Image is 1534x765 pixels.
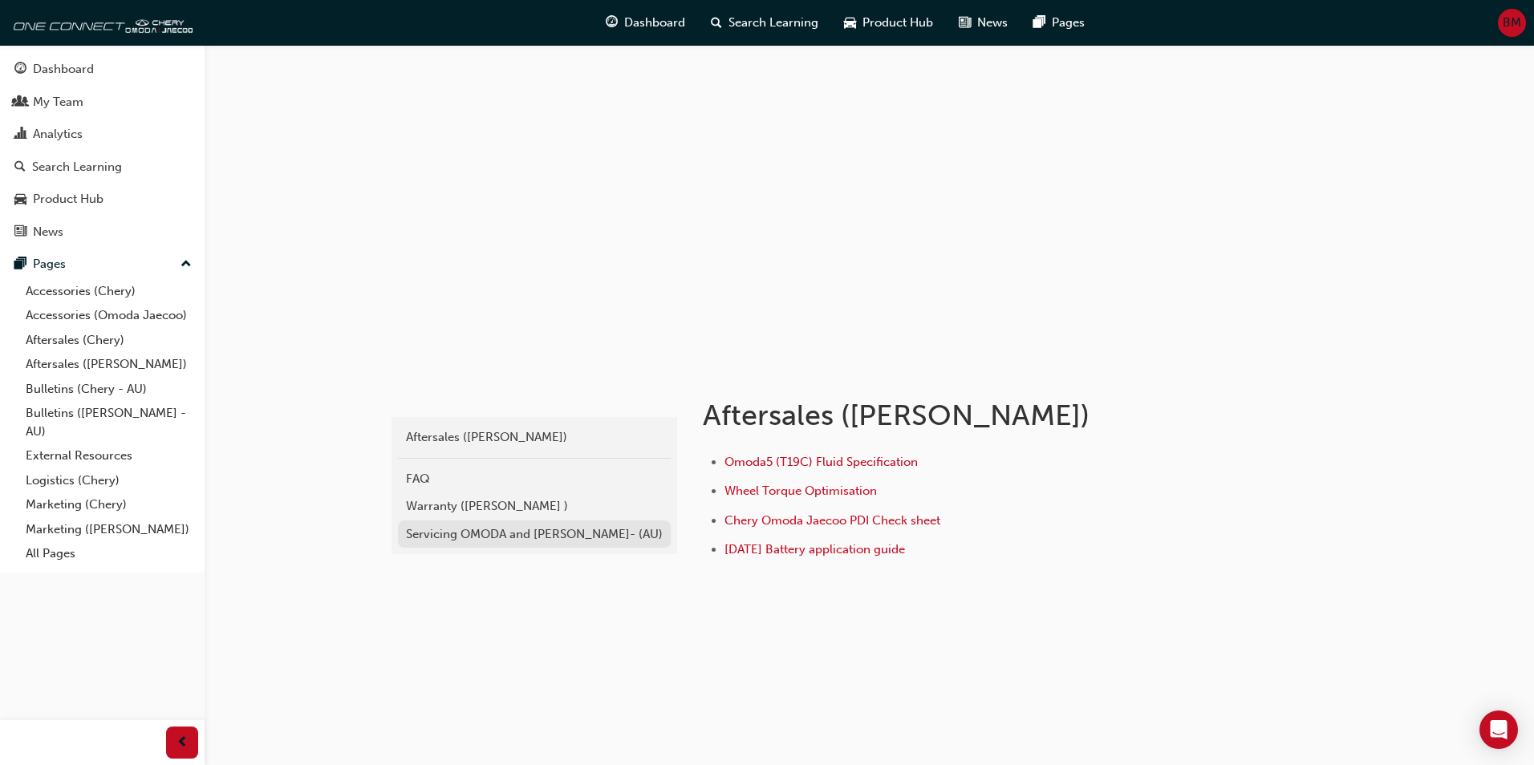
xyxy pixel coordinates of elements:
span: guage-icon [14,63,26,77]
div: Aftersales ([PERSON_NAME]) [406,428,663,447]
button: Pages [6,249,198,279]
a: Dashboard [6,55,198,84]
div: FAQ [406,470,663,488]
span: pages-icon [14,257,26,272]
a: pages-iconPages [1021,6,1098,39]
img: oneconnect [8,6,193,38]
div: Analytics [33,125,83,144]
span: prev-icon [177,733,189,753]
a: Logistics (Chery) [19,468,198,493]
a: search-iconSearch Learning [698,6,831,39]
a: Aftersales ([PERSON_NAME]) [398,423,671,451]
a: Search Learning [6,152,198,182]
div: Servicing OMODA and [PERSON_NAME]- (AU) [406,525,663,544]
span: guage-icon [606,13,618,33]
div: My Team [33,93,83,111]
span: up-icon [181,254,192,275]
a: Aftersales ([PERSON_NAME]) [19,352,198,377]
span: news-icon [14,225,26,240]
a: FAQ [398,465,671,493]
span: pages-icon [1033,13,1045,33]
a: Warranty ([PERSON_NAME] ) [398,492,671,520]
a: [DATE] Battery application guide [724,542,905,557]
a: Chery Omoda Jaecoo PDI Check sheet [724,513,940,528]
a: News [6,217,198,247]
span: BM [1503,14,1521,32]
a: Accessories (Chery) [19,279,198,304]
button: BM [1498,9,1526,37]
span: people-icon [14,95,26,110]
a: External Resources [19,443,198,468]
div: Warranty ([PERSON_NAME] ) [406,497,663,516]
span: Search Learning [728,14,818,32]
a: Accessories (Omoda Jaecoo) [19,303,198,328]
a: car-iconProduct Hub [831,6,946,39]
div: Dashboard [33,60,94,79]
a: Servicing OMODA and [PERSON_NAME]- (AU) [398,520,671,548]
span: News [977,14,1008,32]
a: Aftersales (Chery) [19,328,198,353]
a: Marketing ([PERSON_NAME]) [19,517,198,542]
a: guage-iconDashboard [593,6,698,39]
div: Search Learning [32,158,122,176]
span: car-icon [14,192,26,207]
div: Product Hub [33,190,103,208]
a: Bulletins ([PERSON_NAME] - AU) [19,401,198,443]
a: All Pages [19,541,198,566]
a: Wheel Torque Optimisation [724,484,877,498]
a: Bulletins (Chery - AU) [19,377,198,402]
span: Dashboard [624,14,685,32]
button: DashboardMy TeamAnalyticsSearch LearningProduct HubNews [6,51,198,249]
span: car-icon [844,13,856,33]
div: News [33,223,63,241]
span: search-icon [711,13,722,33]
span: news-icon [959,13,971,33]
span: Pages [1052,14,1085,32]
a: news-iconNews [946,6,1021,39]
span: Product Hub [862,14,933,32]
span: chart-icon [14,127,26,142]
a: Marketing (Chery) [19,492,198,517]
span: search-icon [14,160,26,175]
a: Omoda5 (T19C) Fluid Specification [724,455,918,469]
div: Pages [33,255,66,273]
div: Open Intercom Messenger [1479,710,1518,749]
h1: Aftersales ([PERSON_NAME]) [703,398,1229,433]
a: Analytics [6,119,198,149]
a: Product Hub [6,184,198,214]
a: My Team [6,87,198,117]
